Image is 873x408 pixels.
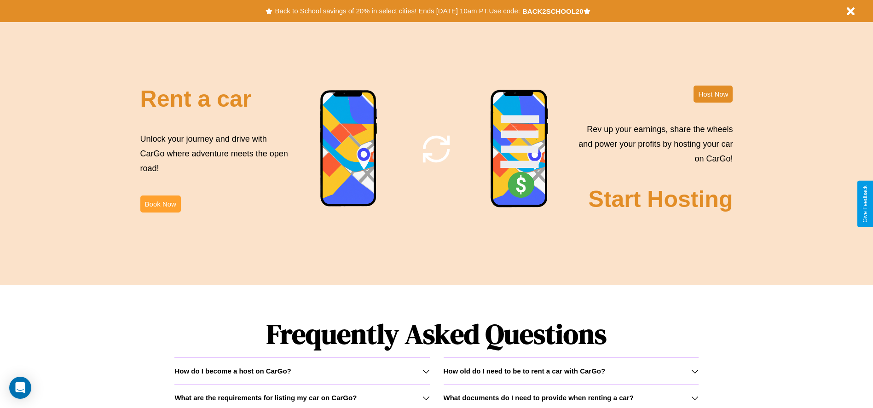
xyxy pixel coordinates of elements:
[140,195,181,213] button: Book Now
[174,394,357,402] h3: What are the requirements for listing my car on CarGo?
[444,394,634,402] h3: What documents do I need to provide when renting a car?
[694,86,733,103] button: Host Now
[490,89,549,209] img: phone
[174,367,291,375] h3: How do I become a host on CarGo?
[862,185,868,223] div: Give Feedback
[272,5,522,17] button: Back to School savings of 20% in select cities! Ends [DATE] 10am PT.Use code:
[573,122,733,167] p: Rev up your earnings, share the wheels and power your profits by hosting your car on CarGo!
[444,367,606,375] h3: How old do I need to be to rent a car with CarGo?
[320,90,378,208] img: phone
[174,310,698,357] h1: Frequently Asked Questions
[140,132,291,176] p: Unlock your journey and drive with CarGo where adventure meets the open road!
[9,377,31,399] div: Open Intercom Messenger
[589,186,733,213] h2: Start Hosting
[522,7,584,15] b: BACK2SCHOOL20
[140,86,252,112] h2: Rent a car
